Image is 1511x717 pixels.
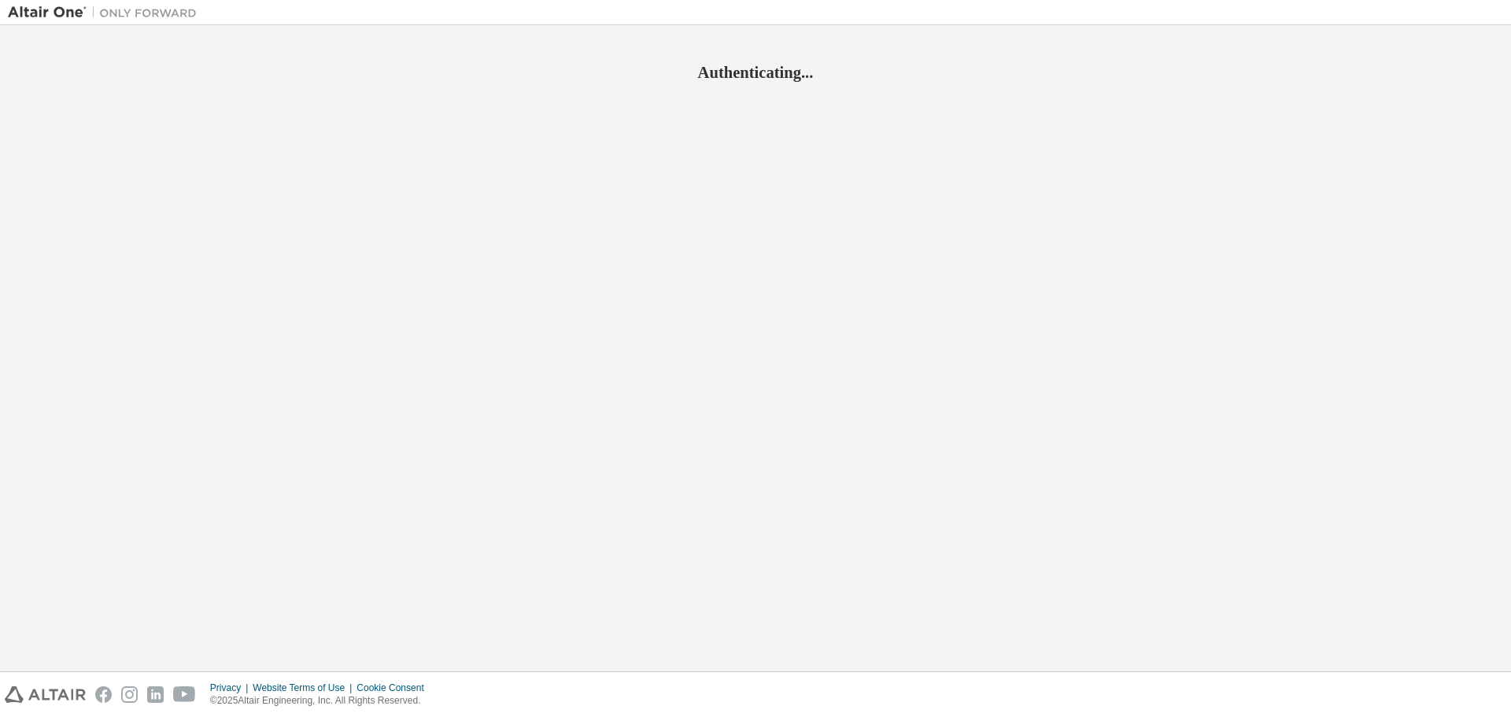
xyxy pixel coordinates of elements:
img: instagram.svg [121,686,138,703]
div: Privacy [210,682,253,694]
img: Altair One [8,5,205,20]
div: Cookie Consent [357,682,433,694]
img: linkedin.svg [147,686,164,703]
h2: Authenticating... [8,62,1503,83]
div: Website Terms of Use [253,682,357,694]
p: © 2025 Altair Engineering, Inc. All Rights Reserved. [210,694,434,708]
img: facebook.svg [95,686,112,703]
img: altair_logo.svg [5,686,86,703]
img: youtube.svg [173,686,196,703]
